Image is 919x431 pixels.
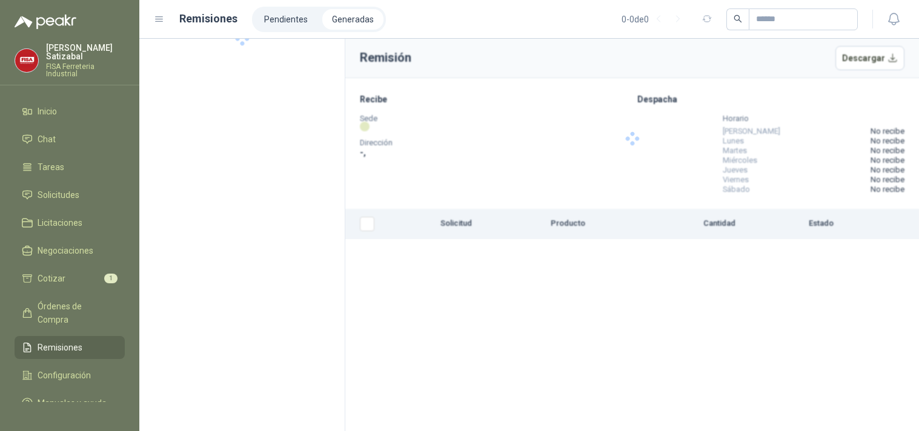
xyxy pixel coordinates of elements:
span: Chat [38,133,56,146]
p: [PERSON_NAME] Satizabal [46,44,125,61]
a: Manuales y ayuda [15,392,125,415]
span: search [734,15,742,23]
h1: Remisiones [179,10,237,27]
a: Tareas [15,156,125,179]
div: 0 - 0 de 0 [622,10,688,29]
a: Licitaciones [15,211,125,234]
a: Solicitudes [15,183,125,206]
a: Órdenes de Compra [15,295,125,331]
span: Remisiones [38,341,82,354]
a: Remisiones [15,336,125,359]
span: Solicitudes [38,188,79,202]
a: Negociaciones [15,239,125,262]
img: Company Logo [15,49,38,72]
a: Pendientes [254,9,317,30]
span: Órdenes de Compra [38,300,113,326]
a: Inicio [15,100,125,123]
p: FISA Ferreteria Industrial [46,63,125,77]
span: Cotizar [38,272,65,285]
span: Inicio [38,105,57,118]
span: Tareas [38,160,64,174]
img: Logo peakr [15,15,76,29]
a: Cotizar1 [15,267,125,290]
a: Configuración [15,364,125,387]
span: 1 [104,274,118,283]
span: Configuración [38,369,91,382]
span: Negociaciones [38,244,93,257]
span: Licitaciones [38,216,82,229]
span: Manuales y ayuda [38,396,107,410]
a: Chat [15,128,125,151]
a: Generadas [322,9,383,30]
